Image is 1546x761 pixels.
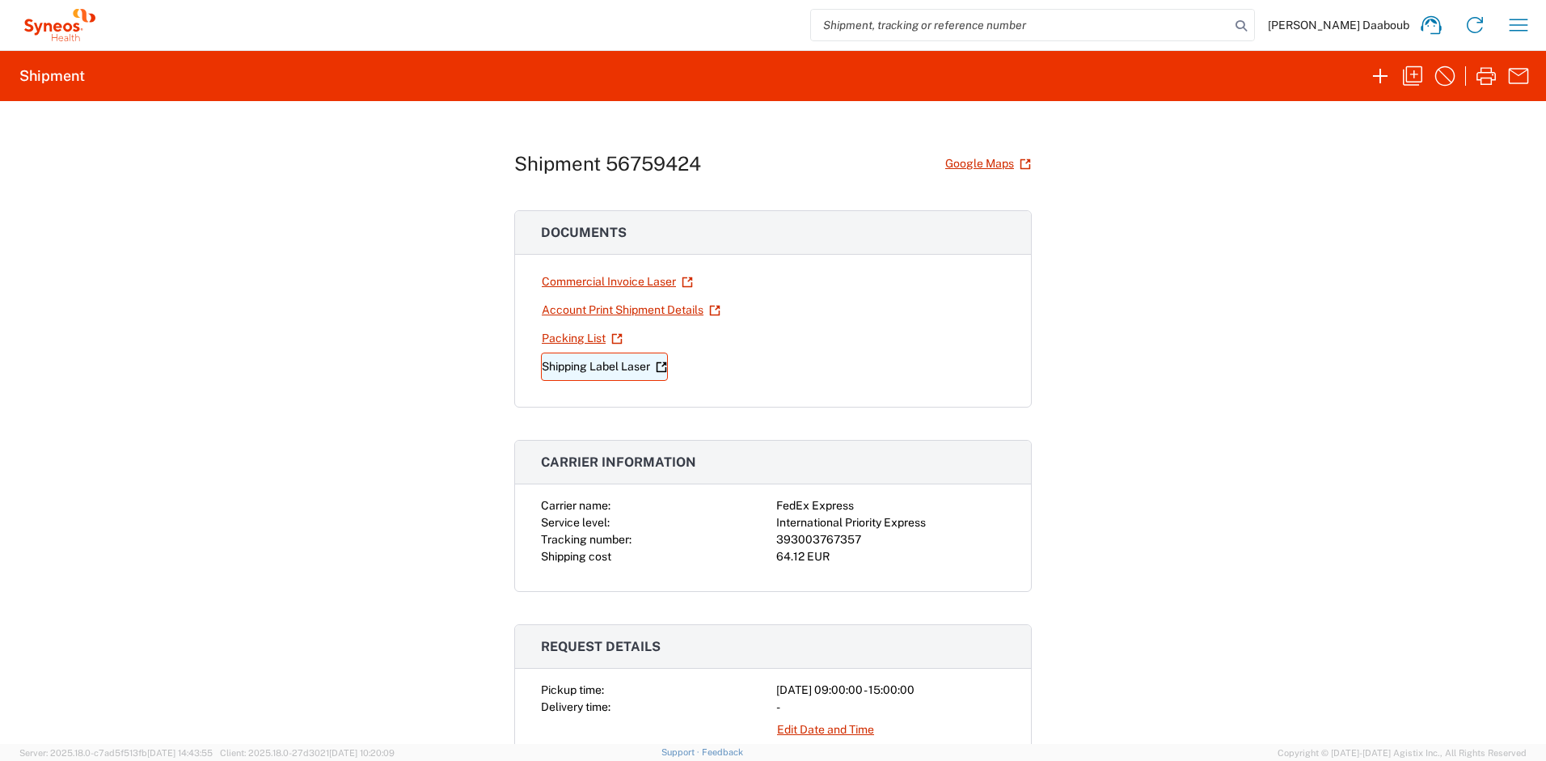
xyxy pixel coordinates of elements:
a: Commercial Invoice Laser [541,268,694,296]
div: [DATE] 09:00:00 - 15:00:00 [776,682,1005,699]
span: Service level: [541,516,610,529]
h1: Shipment 56759424 [514,152,701,175]
a: Feedback [702,747,743,757]
a: Shipping Label Laser [541,353,668,381]
span: Carrier name: [541,499,610,512]
span: Shipping cost [541,550,611,563]
a: Packing List [541,324,623,353]
div: - [776,699,1005,716]
a: Support [661,747,702,757]
span: [DATE] 14:43:55 [147,748,213,758]
span: Pickup time: [541,683,604,696]
a: Google Maps [944,150,1032,178]
span: Server: 2025.18.0-c7ad5f513fb [19,748,213,758]
span: Request details [541,639,661,654]
div: International Priority Express [776,514,1005,531]
div: 393003767357 [776,531,1005,548]
span: Copyright © [DATE]-[DATE] Agistix Inc., All Rights Reserved [1278,746,1527,760]
span: Client: 2025.18.0-27d3021 [220,748,395,758]
span: Documents [541,225,627,240]
div: 64.12 EUR [776,548,1005,565]
input: Shipment, tracking or reference number [811,10,1230,40]
span: Carrier information [541,454,696,470]
span: [DATE] 10:20:09 [329,748,395,758]
a: Account Print Shipment Details [541,296,721,324]
h2: Shipment [19,66,85,86]
span: Delivery time: [541,700,610,713]
div: FedEx Express [776,497,1005,514]
span: [PERSON_NAME] Daaboub [1268,18,1409,32]
span: Tracking number: [541,533,631,546]
a: Edit Date and Time [776,716,875,744]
